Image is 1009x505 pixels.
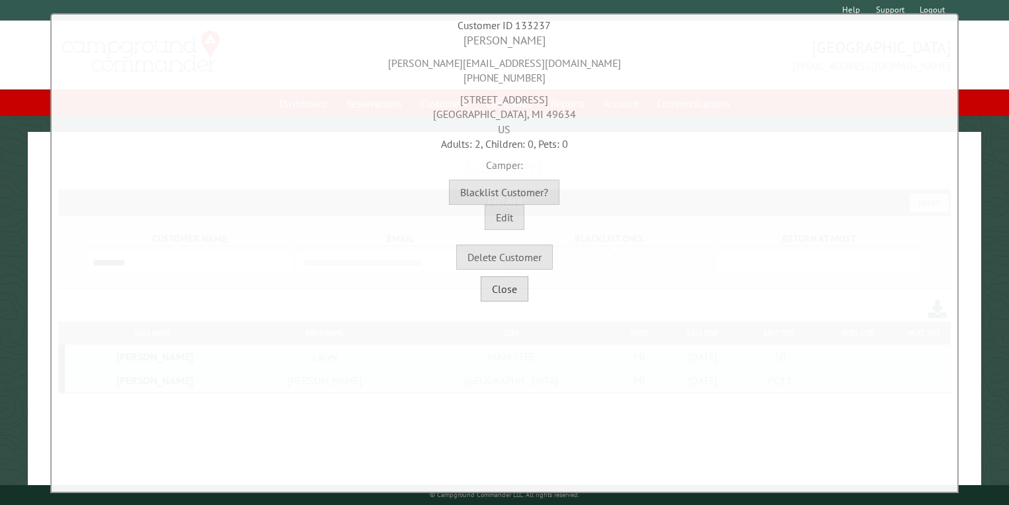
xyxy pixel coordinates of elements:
[55,85,954,137] div: [STREET_ADDRESS] [GEOGRAPHIC_DATA], MI 49634 US
[481,276,528,302] button: Close
[456,245,553,270] button: Delete Customer
[430,490,579,499] small: © Campground Commander LLC. All rights reserved.
[55,18,954,32] div: Customer ID 133237
[449,180,559,205] button: Blacklist Customer?
[55,49,954,85] div: [PERSON_NAME][EMAIL_ADDRESS][DOMAIN_NAME] [PHONE_NUMBER]
[55,151,954,172] div: Camper:
[55,137,954,151] div: Adults: 2, Children: 0, Pets: 0
[55,32,954,49] div: [PERSON_NAME]
[485,205,524,230] button: Edit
